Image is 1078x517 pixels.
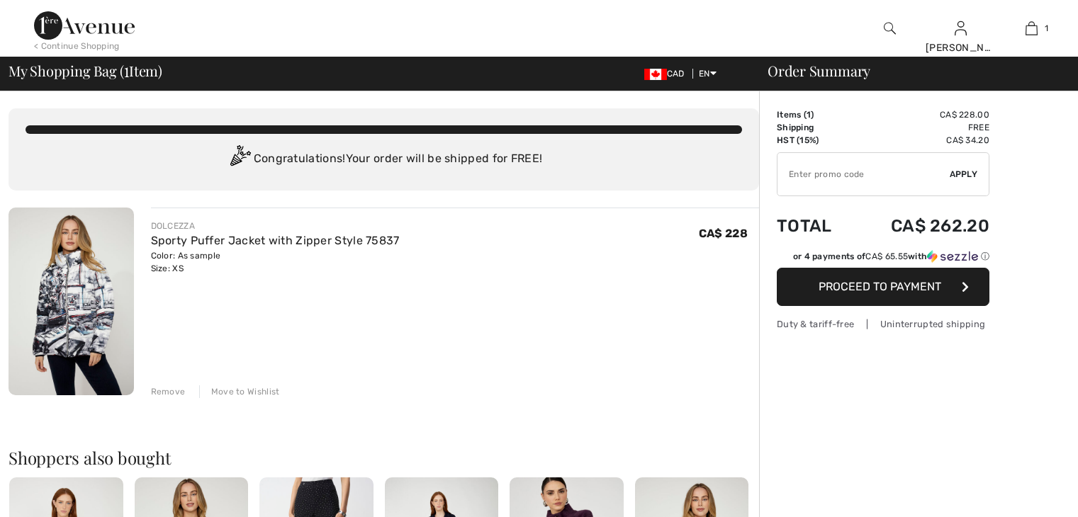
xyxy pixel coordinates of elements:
span: 1 [807,110,811,120]
td: HST (15%) [777,134,853,147]
img: search the website [884,20,896,37]
iframe: Opens a widget where you can chat to one of our agents [988,475,1064,510]
td: CA$ 34.20 [853,134,989,147]
div: < Continue Shopping [34,40,120,52]
span: EN [699,69,717,79]
div: or 4 payments of with [793,250,989,263]
a: 1 [996,20,1066,37]
span: CA$ 228 [699,227,748,240]
input: Promo code [777,153,950,195]
a: Sign In [955,21,967,35]
span: My Shopping Bag ( Item) [9,64,162,78]
div: Move to Wishlist [199,385,280,398]
td: Items ( ) [777,108,853,121]
div: Order Summary [751,64,1069,78]
span: 1 [1045,22,1048,35]
h2: Shoppers also bought [9,449,759,466]
div: or 4 payments ofCA$ 65.55withSezzle Click to learn more about Sezzle [777,250,989,268]
img: My Bag [1026,20,1038,37]
td: Shipping [777,121,853,134]
div: Remove [151,385,186,398]
img: 1ère Avenue [34,11,135,40]
span: Proceed to Payment [819,280,941,293]
span: 1 [124,60,129,79]
img: Sezzle [927,250,978,263]
div: Color: As sample Size: XS [151,249,400,275]
span: CA$ 65.55 [865,251,908,261]
img: Congratulation2.svg [225,145,254,174]
span: CAD [644,69,690,79]
a: Sporty Puffer Jacket with Zipper Style 75837 [151,234,400,247]
img: My Info [955,20,967,37]
img: Sporty Puffer Jacket with Zipper Style 75837 [9,208,134,395]
img: Canadian Dollar [644,69,667,80]
td: Total [777,202,853,250]
td: Free [853,121,989,134]
div: DOLCEZZA [151,220,400,232]
td: CA$ 262.20 [853,202,989,250]
div: [PERSON_NAME] [926,40,995,55]
div: Congratulations! Your order will be shipped for FREE! [26,145,742,174]
td: CA$ 228.00 [853,108,989,121]
div: Duty & tariff-free | Uninterrupted shipping [777,317,989,331]
button: Proceed to Payment [777,268,989,306]
span: Apply [950,168,978,181]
